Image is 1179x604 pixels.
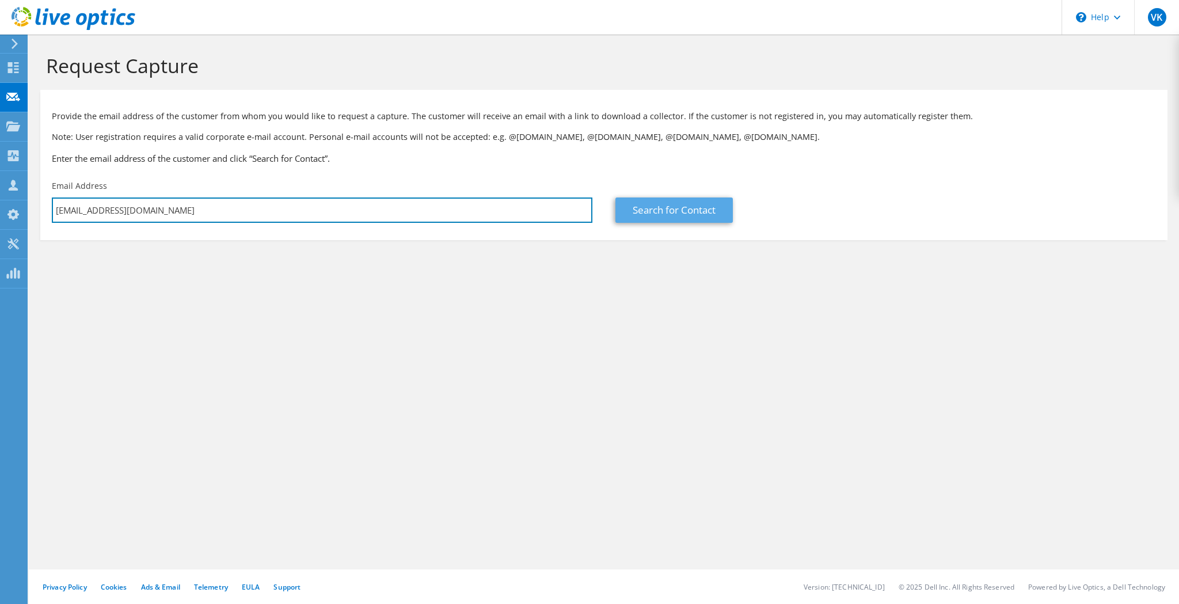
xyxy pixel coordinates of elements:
[141,582,180,592] a: Ads & Email
[52,152,1156,165] h3: Enter the email address of the customer and click “Search for Contact”.
[1076,12,1086,22] svg: \n
[899,582,1014,592] li: © 2025 Dell Inc. All Rights Reserved
[1028,582,1165,592] li: Powered by Live Optics, a Dell Technology
[52,180,107,192] label: Email Address
[101,582,127,592] a: Cookies
[615,197,733,223] a: Search for Contact
[52,110,1156,123] p: Provide the email address of the customer from whom you would like to request a capture. The cust...
[43,582,87,592] a: Privacy Policy
[804,582,885,592] li: Version: [TECHNICAL_ID]
[46,54,1156,78] h1: Request Capture
[273,582,301,592] a: Support
[1148,8,1166,26] span: VK
[52,131,1156,143] p: Note: User registration requires a valid corporate e-mail account. Personal e-mail accounts will ...
[194,582,228,592] a: Telemetry
[242,582,260,592] a: EULA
